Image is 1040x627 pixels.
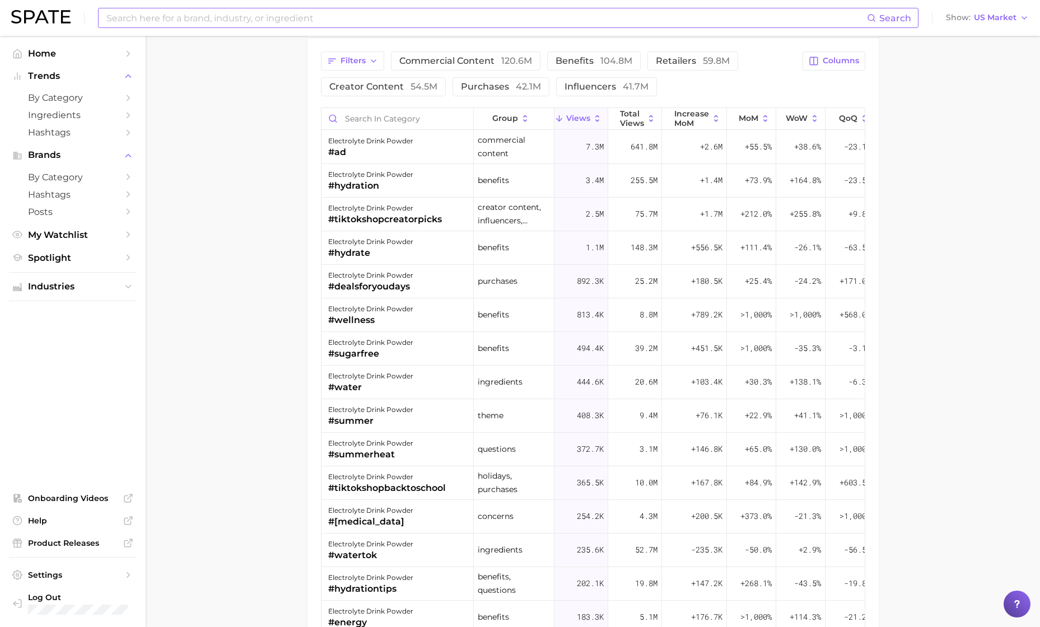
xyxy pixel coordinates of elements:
[879,13,911,24] span: Search
[840,274,871,288] span: +171.0%
[691,274,722,288] span: +180.5k
[9,169,137,186] a: by Category
[566,114,590,123] span: Views
[635,577,657,590] span: 19.8m
[9,249,137,266] a: Spotlight
[328,168,413,181] div: electrolyte drink powder
[28,127,118,138] span: Hashtags
[321,231,875,265] button: electrolyte drink powder#hydratebenefits1.1m148.3m+556.5k+111.4%-26.1%-63.5%
[328,571,413,584] div: electrolyte drink powder
[28,110,118,120] span: Ingredients
[328,470,446,484] div: electrolyte drink powder
[328,302,413,316] div: electrolyte drink powder
[11,10,71,24] img: SPATE
[577,476,604,489] span: 365.5k
[329,82,437,91] span: creator content
[9,278,137,295] button: Industries
[640,610,657,624] span: 5.1m
[803,52,865,71] button: Columns
[328,246,413,260] div: #hydrate
[9,89,137,106] a: by Category
[478,509,514,523] span: concerns
[478,570,550,597] span: benefits, questions
[691,509,722,523] span: +200.5k
[28,282,118,292] span: Industries
[844,610,871,624] span: -21.2%
[321,164,875,198] button: electrolyte drink powder#hydrationbenefits3.4m255.5m+1.4m+73.9%+164.8%-23.5%
[321,433,875,466] button: electrolyte drink powder#summerheatquestions372.7k3.1m+146.8k+65.0%+130.0%>1,000%
[341,56,366,65] span: Filters
[745,476,772,489] span: +84.9%
[9,68,137,85] button: Trends
[478,241,509,254] span: benefits
[28,252,118,263] span: Spotlight
[411,81,437,92] span: 54.5m
[840,511,871,521] span: >1,000%
[840,308,871,321] span: +568.0%
[745,409,772,422] span: +22.9%
[478,200,550,227] span: creator content, influencers, retailers
[328,146,413,159] div: #ad
[9,226,137,244] a: My Watchlist
[321,52,384,71] button: Filters
[328,280,413,293] div: #dealsforyoudays
[328,537,413,551] div: electrolyte drink powder
[9,147,137,163] button: Brands
[662,108,727,130] button: increase MoM
[321,298,875,332] button: electrolyte drink powder#wellnessbenefits813.4k8.8m+789.2k>1,000%>1,000%+568.0%
[28,538,118,548] span: Product Releases
[28,493,118,503] span: Onboarding Videos
[478,469,550,496] span: holidays, purchases
[635,375,657,389] span: 20.6m
[328,381,413,394] div: #water
[790,174,821,187] span: +164.8%
[790,207,821,221] span: +255.8%
[700,140,722,153] span: +2.6m
[790,476,821,489] span: +142.9%
[328,202,442,215] div: electrolyte drink powder
[28,516,118,526] span: Help
[9,45,137,62] a: Home
[943,11,1032,25] button: ShowUS Market
[635,207,657,221] span: 75.7m
[946,15,971,21] span: Show
[844,174,871,187] span: -23.5%
[28,71,118,81] span: Trends
[794,241,821,254] span: -26.1%
[478,341,509,355] span: benefits
[328,515,413,528] div: #[MEDICAL_DATA]
[848,375,871,389] span: -6.3%
[328,582,413,596] div: #hydrationtips
[516,81,541,92] span: 42.1m
[703,55,730,66] span: 59.8m
[328,414,413,428] div: #summer
[328,336,413,349] div: electrolyte drink powder
[28,150,118,160] span: Brands
[478,442,516,456] span: questions
[28,592,128,602] span: Log Out
[9,512,137,529] a: Help
[674,109,709,127] span: increase MoM
[631,140,657,153] span: 641.8m
[478,274,517,288] span: purchases
[745,375,772,389] span: +30.3%
[776,108,826,130] button: WoW
[328,134,413,148] div: electrolyte drink powder
[691,577,722,590] span: +147.2k
[28,92,118,103] span: by Category
[105,8,867,27] input: Search here for a brand, industry, or ingredient
[799,543,821,556] span: +2.9%
[794,341,821,355] span: -35.3%
[321,198,875,231] button: electrolyte drink powder#tiktokshopcreatorpickscreator content, influencers, retailers2.5m75.7m+1...
[28,207,118,217] span: Posts
[739,114,758,123] span: MoM
[691,308,722,321] span: +789.2k
[321,500,875,534] button: electrolyte drink powder#[MEDICAL_DATA]concerns254.2k4.3m+200.5k+373.0%-21.3%>1,000%
[9,186,137,203] a: Hashtags
[9,490,137,507] a: Onboarding Videos
[656,57,730,65] span: retailers
[28,570,118,580] span: Settings
[328,369,413,383] div: electrolyte drink powder
[321,130,875,164] button: electrolyte drink powder#adcommercial content7.3m641.8m+2.6m+55.5%+38.6%-23.1%
[608,108,662,130] button: Total Views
